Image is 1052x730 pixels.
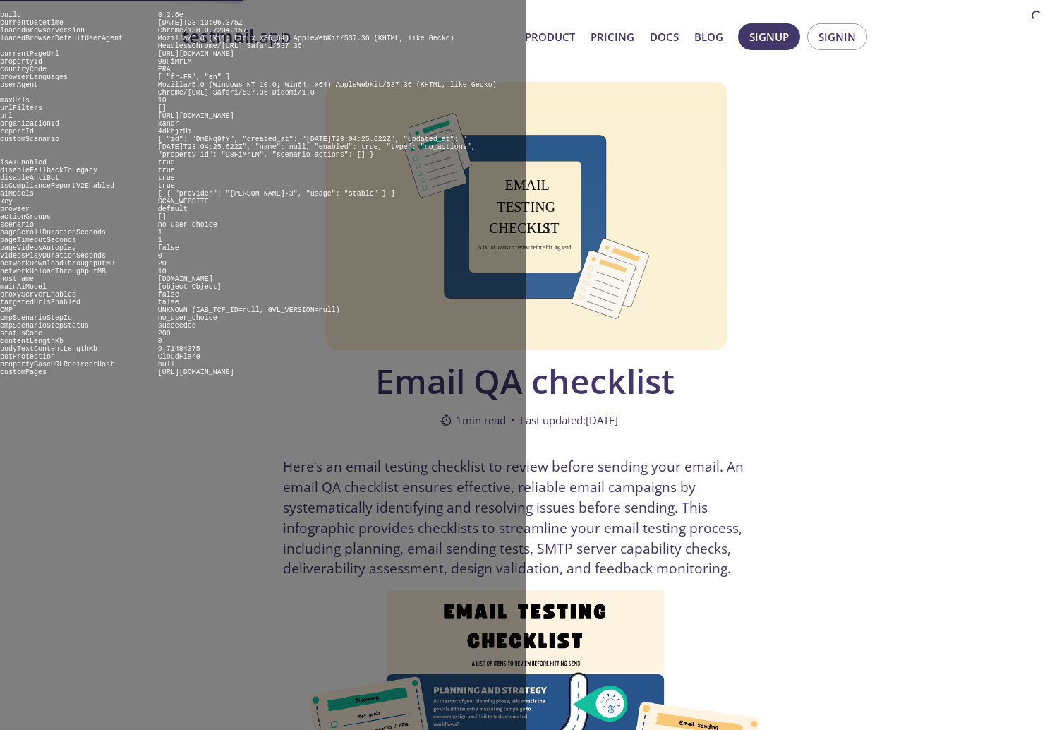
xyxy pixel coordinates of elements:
[158,275,213,283] pre: [DOMAIN_NAME]
[158,205,188,213] pre: default
[158,244,179,252] pre: false
[738,23,800,50] button: Signup
[158,314,217,322] pre: no_user_choice
[158,66,171,73] pre: FRA
[158,120,179,128] pre: xandr
[650,28,679,46] a: Docs
[158,11,183,19] pre: 8.2.6e
[158,190,395,198] pre: [ { "provider": "[PERSON_NAME]-3", "usage": "stable" } ]
[158,283,222,291] pre: [object Object]
[158,345,200,353] pre: 9.71484375
[158,104,167,112] pre: []
[158,337,162,345] pre: 0
[158,35,454,50] pre: Mozilla/5.0 (X11; Linux x86_64) AppleWebKit/537.36 (KHTML, like Gecko) HeadlessChrome/[URL] Safar...
[520,412,618,429] span: Last updated: [DATE]
[158,221,217,229] pre: no_user_choice
[158,81,497,97] pre: Mozilla/5.0 (Windows NT 10.0; Win64; x64) AppleWebKit/537.36 (KHTML, like Gecko) Chrome/[URL] Saf...
[158,159,175,167] pre: true
[158,174,175,182] pre: true
[158,330,171,337] pre: 200
[749,28,789,46] span: Signup
[158,252,162,260] pre: 0
[158,182,175,190] pre: true
[158,322,196,330] pre: succeeded
[158,353,200,361] pre: CloudFlare
[158,97,167,104] pre: 10
[158,112,234,120] pre: [URL][DOMAIN_NAME]
[158,128,192,136] pre: 4dkhjzUi
[807,23,867,50] button: Signin
[158,237,162,244] pre: 1
[158,268,167,275] pre: 10
[591,28,634,46] a: Pricing
[158,198,209,205] pre: SCAN_WEBSITE
[818,28,856,46] span: Signin
[158,50,234,58] pre: [URL][DOMAIN_NAME]
[158,136,476,159] pre: { "id": "DmENq9fY", "created_at": "[DATE]T23:04:25.622Z", "updated_at": "[DATE]T23:04:25.622Z", "...
[158,260,167,268] pre: 20
[158,58,192,66] pre: 98FiMrLM
[158,213,167,221] pre: []
[158,229,162,237] pre: 1
[158,73,230,81] pre: [ "fr-FR", "en" ]
[158,369,234,376] pre: [URL][DOMAIN_NAME]
[158,167,175,174] pre: true
[158,299,179,306] pre: false
[158,291,179,299] pre: false
[158,306,340,314] pre: UNKNOWN (IAB_TCF_ID=null, GVL_VERSION=null)
[525,28,575,46] a: Product
[694,28,723,46] a: Blog
[158,27,247,35] pre: Chrome/138.0.7204.157
[283,457,770,579] p: Here’s an email testing checklist to review before sending your email. An email QA checklist ensu...
[158,19,243,27] pre: [DATE]T23:13:06.375Z
[158,361,175,369] pre: null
